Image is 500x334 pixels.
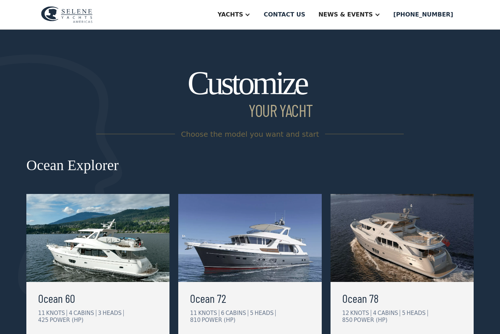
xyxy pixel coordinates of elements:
[217,10,243,19] div: Yachts
[190,289,310,307] a: Ocean 72
[26,157,474,173] h2: Ocean Explorer
[102,310,124,316] div: HEADS
[254,310,276,316] div: HEADS
[354,317,387,323] div: POWER (HP)
[393,10,453,19] div: [PHONE_NUMBER]
[38,317,49,323] div: 425
[342,310,349,316] div: 12
[407,310,428,316] div: HEADS
[373,310,377,316] div: 4
[98,310,102,316] div: 3
[46,310,67,316] div: KNOTS
[190,310,197,316] div: 11
[225,310,248,316] div: CABINS
[342,289,462,307] a: Ocean 78
[318,10,373,19] div: News & EVENTS
[74,310,96,316] div: CABINS
[342,317,353,323] div: 850
[350,310,371,316] div: KNOTS
[221,310,225,316] div: 6
[50,317,83,323] div: POWER (HP)
[190,317,201,323] div: 810
[187,65,307,101] h1: Customize
[38,310,45,316] div: 11
[41,6,93,23] img: logo
[181,129,319,140] div: Choose the model you want and start
[38,289,158,307] a: Ocean 60
[249,101,313,120] h2: your yacht
[377,310,400,316] div: CABINS
[402,310,406,316] div: 5
[250,310,254,316] div: 5
[202,317,235,323] div: POWER (HP)
[69,310,72,316] div: 4
[198,310,219,316] div: KNOTS
[264,10,305,19] div: Contact us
